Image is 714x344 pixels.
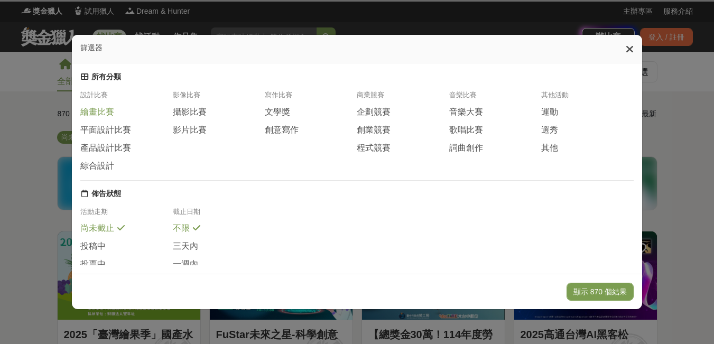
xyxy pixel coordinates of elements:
[449,125,483,136] span: 歌唱比賽
[80,223,114,234] span: 尚未截止
[80,43,103,52] span: 篩選器
[173,125,207,136] span: 影片比賽
[80,143,131,154] span: 產品設計比賽
[173,207,265,223] div: 截止日期
[91,72,121,82] div: 所有分類
[80,161,114,172] span: 綜合設計
[541,90,633,106] div: 其他活動
[541,143,558,154] span: 其他
[449,143,483,154] span: 詞曲創作
[265,90,357,106] div: 寫作比賽
[265,125,299,136] span: 創意寫作
[357,90,449,106] div: 商業競賽
[80,241,106,252] span: 投稿中
[173,241,198,252] span: 三天內
[567,283,634,301] button: 顯示 870 個結果
[91,189,121,199] div: 佈告狀態
[265,107,290,118] span: 文學獎
[541,107,558,118] span: 運動
[173,107,207,118] span: 攝影比賽
[449,107,483,118] span: 音樂大賽
[541,125,558,136] span: 選秀
[80,207,172,223] div: 活動走期
[357,143,391,154] span: 程式競賽
[449,90,541,106] div: 音樂比賽
[80,125,131,136] span: 平面設計比賽
[173,90,265,106] div: 影像比賽
[173,223,190,234] span: 不限
[80,259,106,270] span: 投票中
[357,125,391,136] span: 創業競賽
[80,107,114,118] span: 繪畫比賽
[80,90,172,106] div: 設計比賽
[357,107,391,118] span: 企劃競賽
[173,259,198,270] span: 一週內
